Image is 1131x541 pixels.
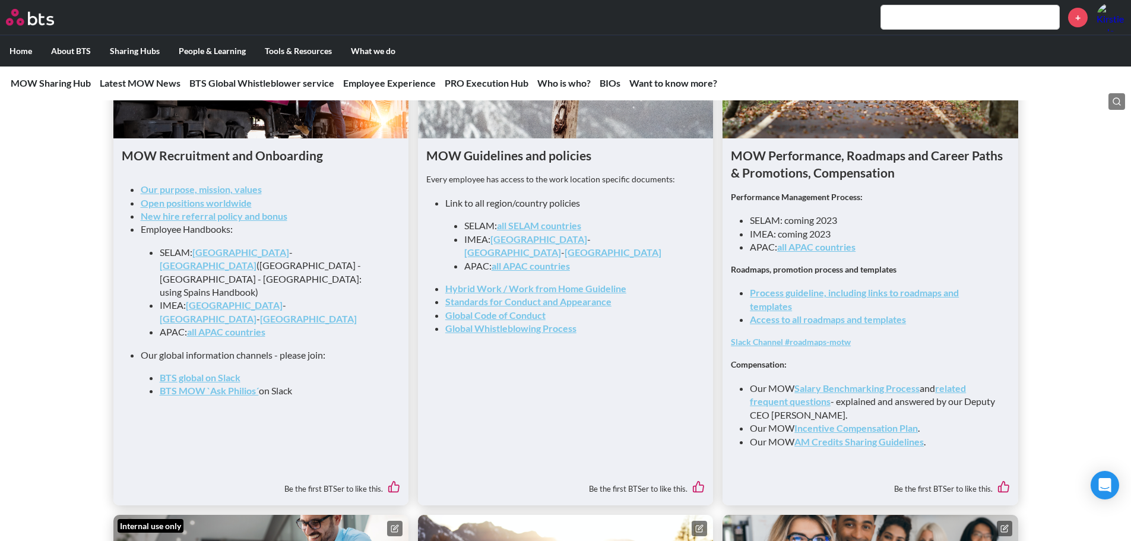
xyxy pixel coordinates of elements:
[122,472,400,497] div: Be the first BTSer to like this.
[141,223,391,338] li: Employee Handbooks:
[537,77,591,88] a: Who is who?
[464,246,561,258] a: [GEOGRAPHIC_DATA]
[565,246,661,258] a: [GEOGRAPHIC_DATA]
[122,147,400,164] h1: MOW Recruitment and Onboarding
[794,436,924,447] a: AM Credits Sharing Guidelines
[160,384,381,397] li: on Slack
[169,36,255,67] label: People & Learning
[160,260,256,271] a: [GEOGRAPHIC_DATA]
[731,147,1009,182] h1: MOW Performance, Roadmaps and Career Paths & Promotions, Compensation
[426,173,705,185] p: Every employee has access to the work location specific documents:
[1091,471,1119,499] div: Open Intercom Messenger
[255,36,341,67] label: Tools & Resources
[160,385,259,396] a: BTS MOW `Ask Philios´
[629,77,717,88] a: Want to know more?
[777,241,856,252] a: all APAC countries
[100,77,180,88] a: Latest MOW News
[997,521,1012,536] button: Edit content box
[750,382,1000,422] li: Our MOW and - explained and answered by our Deputy CEO [PERSON_NAME].
[750,314,906,325] a: Access to all roadmaps and templates
[464,233,686,260] li: IMEA: - -
[464,260,686,273] li: APAC:
[426,472,705,497] div: Be the first BTSer to like this.
[1068,8,1088,27] a: +
[187,326,265,337] a: all APAC countries
[445,296,612,307] a: Standards for Conduct and Appearance
[160,325,381,338] li: APAC:
[141,210,287,222] a: New hire referral policy and bonus
[750,227,1000,241] li: IMEA: coming 2023
[445,77,528,88] a: PRO Execution Hub
[387,521,403,536] button: Edit content box
[750,241,1000,254] li: APAC:
[794,422,918,434] a: Incentive Compensation Plan
[141,184,262,195] a: Our purpose, mission, values
[464,219,686,232] li: SELAM:
[731,337,851,347] a: Slack Channel #roadmaps-motw
[750,435,1000,448] li: Our MOW .
[11,77,91,88] a: MOW Sharing Hub
[260,313,357,324] a: [GEOGRAPHIC_DATA]
[118,519,183,533] div: Internal use only
[445,322,576,334] a: Global Whistleblowing Process
[1097,3,1125,31] a: Profile
[141,197,252,208] a: Open positions worldwide
[192,246,289,258] a: [GEOGRAPHIC_DATA]
[750,214,1000,227] li: SELAM: coming 2023
[445,283,626,294] a: Hybrid Work / Work from Home Guideline
[160,299,381,325] li: IMEA: - -
[6,9,54,26] img: BTS Logo
[341,36,405,67] label: What we do
[100,36,169,67] label: Sharing Hubs
[692,521,707,536] button: Edit content box
[600,77,620,88] a: BIOs
[750,287,959,311] a: Process guideline, including links to roadmaps and templates
[160,372,240,383] a: BTS global on Slack
[731,359,787,369] strong: Compensation:
[160,313,256,324] a: [GEOGRAPHIC_DATA]
[343,77,436,88] a: Employee Experience
[497,220,581,231] a: all SELAM countries
[141,349,391,398] li: Our global information channels - please join:
[492,260,570,271] a: all APAC countries
[445,309,546,321] a: Global Code of Conduct
[6,9,76,26] a: Go home
[426,147,705,164] h1: MOW Guidelines and policies
[731,264,896,274] strong: Roadmaps, promotion process and templates
[42,36,100,67] label: About BTS
[186,299,283,311] a: [GEOGRAPHIC_DATA]
[731,192,863,202] strong: Performance Management Process:
[1097,3,1125,31] img: Kirstie Odonnell
[490,233,587,245] a: [GEOGRAPHIC_DATA]
[750,422,1000,435] li: Our MOW .
[189,77,334,88] a: BTS Global Whistleblower service
[160,246,381,299] li: SELAM: - ([GEOGRAPHIC_DATA] - [GEOGRAPHIC_DATA] - [GEOGRAPHIC_DATA]: using Spains Handbook)
[794,382,920,394] a: Salary Benchmarking Process
[731,472,1009,497] div: Be the first BTSer to like this.
[445,197,695,273] li: Link to all region/country policies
